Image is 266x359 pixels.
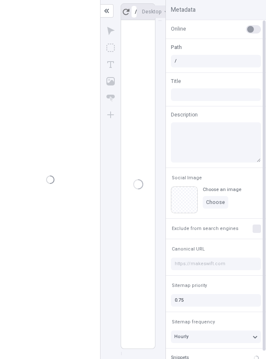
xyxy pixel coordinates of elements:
[171,77,181,85] span: Title
[170,244,207,254] button: Canonical URL
[172,246,205,252] span: Canonical URL
[171,44,182,51] span: Path
[206,199,225,206] span: Choose
[170,224,240,234] button: Exclude from search engines
[139,5,173,18] button: Desktop
[103,90,118,106] button: Button
[170,173,204,183] button: Social Image
[142,8,162,15] span: Desktop
[172,175,202,181] span: Social Image
[170,281,209,291] button: Sitemap priority
[171,111,198,119] span: Description
[203,196,228,209] button: Choose
[174,333,189,340] span: Hourly
[103,74,118,89] button: Image
[203,186,241,193] div: Choose an image
[172,282,207,289] span: Sitemap priority
[171,258,261,270] input: https://makeswift.com
[135,8,137,15] div: /
[171,331,261,343] button: Hourly
[170,317,217,327] button: Sitemap frequency
[172,319,215,325] span: Sitemap frequency
[103,40,118,55] button: Box
[171,25,186,33] span: Online
[172,225,238,232] span: Exclude from search engines
[103,57,118,72] button: Text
